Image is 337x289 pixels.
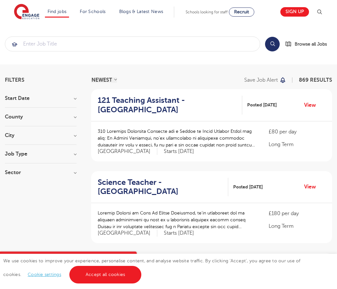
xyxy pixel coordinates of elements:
a: For Schools [80,9,105,14]
span: Posted [DATE] [233,184,263,190]
h3: Sector [5,170,77,175]
p: Starts [DATE] [164,230,194,237]
h2: 121 Teaching Assistant - [GEOGRAPHIC_DATA] [98,96,237,115]
p: Long Term [269,222,326,230]
p: £180 per day [269,210,326,217]
span: Recruit [234,9,249,14]
h3: City [5,133,77,138]
a: Recruit [229,7,254,17]
h3: County [5,114,77,119]
a: Science Teacher - [GEOGRAPHIC_DATA] [98,178,228,197]
p: Loremip Dolorsi am Cons Ad Elitse Doeiusmod, te’in utlaboreet dol ma aliquaen adminimveni qu nost... [98,210,256,230]
a: View [304,101,321,109]
span: 869 RESULTS [299,77,332,83]
button: Close [124,252,137,265]
a: View [304,183,321,191]
a: Sign up [280,7,309,17]
p: Starts [DATE] [164,148,194,155]
a: Browse all Jobs [285,40,332,48]
span: Schools looking for staff [186,10,228,14]
h2: Science Teacher - [GEOGRAPHIC_DATA] [98,178,223,197]
input: Submit [5,37,260,51]
span: [GEOGRAPHIC_DATA] [98,230,157,237]
a: 121 Teaching Assistant - [GEOGRAPHIC_DATA] [98,96,242,115]
a: Cookie settings [28,272,61,277]
button: Search [265,37,280,51]
h3: Start Date [5,96,77,101]
span: Posted [DATE] [247,102,277,108]
button: Save job alert [244,77,286,83]
span: We use cookies to improve your experience, personalise content, and analyse website traffic. By c... [3,258,301,277]
p: £80 per day [269,128,326,136]
p: Save job alert [244,77,278,83]
h3: Job Type [5,151,77,157]
span: [GEOGRAPHIC_DATA] [98,148,157,155]
p: 310 Loremips Dolorsita Consecte adi e Seddoe te Incid Utlabor Etdol mag aliq: En Admini Veniamqui... [98,128,256,148]
p: Long Term [269,141,326,148]
span: Browse all Jobs [295,40,327,48]
img: Engage Education [14,4,39,20]
span: Filters [5,77,24,83]
a: Find jobs [48,9,67,14]
a: Accept all cookies [69,266,142,283]
a: Blogs & Latest News [119,9,163,14]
